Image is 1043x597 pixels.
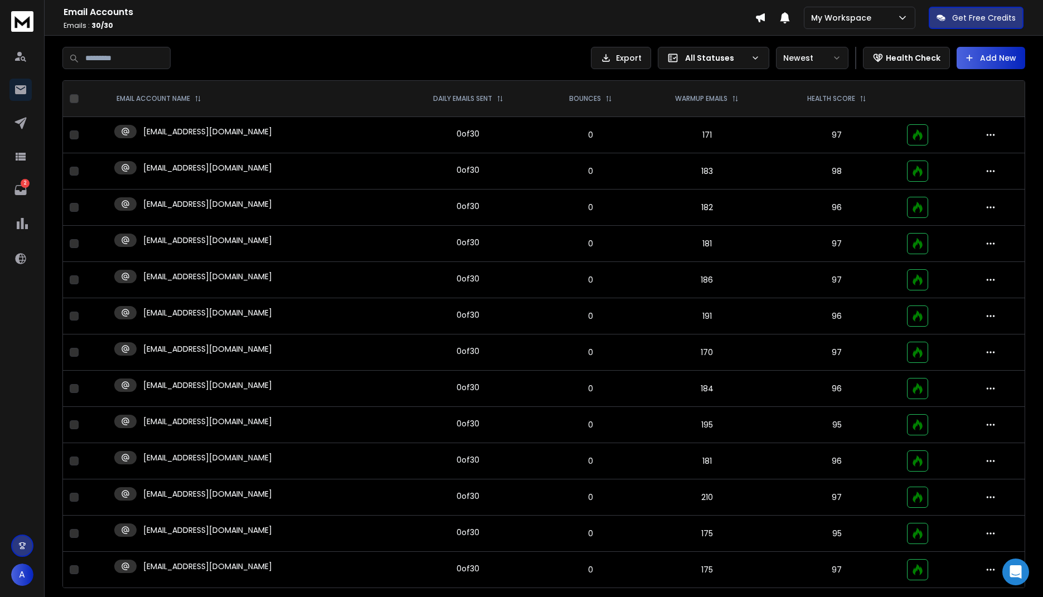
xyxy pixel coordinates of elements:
[547,383,634,394] p: 0
[774,407,900,443] td: 95
[21,179,30,188] p: 2
[774,479,900,516] td: 97
[547,274,634,285] p: 0
[9,179,32,201] a: 2
[774,262,900,298] td: 97
[547,419,634,430] p: 0
[640,262,774,298] td: 186
[547,492,634,503] p: 0
[569,94,601,103] p: BOUNCES
[11,564,33,586] button: A
[685,52,746,64] p: All Statuses
[774,226,900,262] td: 97
[143,198,272,210] p: [EMAIL_ADDRESS][DOMAIN_NAME]
[143,271,272,282] p: [EMAIL_ADDRESS][DOMAIN_NAME]
[143,162,272,173] p: [EMAIL_ADDRESS][DOMAIN_NAME]
[64,21,755,30] p: Emails :
[776,47,848,69] button: Newest
[143,235,272,246] p: [EMAIL_ADDRESS][DOMAIN_NAME]
[547,455,634,467] p: 0
[1002,559,1029,585] div: Open Intercom Messenger
[774,516,900,552] td: 95
[863,47,950,69] button: Health Check
[675,94,727,103] p: WARMUP EMAILS
[143,307,272,318] p: [EMAIL_ADDRESS][DOMAIN_NAME]
[457,237,479,248] div: 0 of 30
[811,12,876,23] p: My Workspace
[774,153,900,190] td: 98
[774,552,900,588] td: 97
[143,452,272,463] p: [EMAIL_ADDRESS][DOMAIN_NAME]
[547,238,634,249] p: 0
[640,298,774,334] td: 191
[952,12,1016,23] p: Get Free Credits
[547,528,634,539] p: 0
[11,11,33,32] img: logo
[457,491,479,502] div: 0 of 30
[64,6,755,19] h1: Email Accounts
[774,334,900,371] td: 97
[886,52,940,64] p: Health Check
[143,126,272,137] p: [EMAIL_ADDRESS][DOMAIN_NAME]
[143,380,272,391] p: [EMAIL_ADDRESS][DOMAIN_NAME]
[929,7,1023,29] button: Get Free Credits
[640,117,774,153] td: 171
[143,343,272,355] p: [EMAIL_ADDRESS][DOMAIN_NAME]
[774,443,900,479] td: 96
[457,164,479,176] div: 0 of 30
[457,454,479,465] div: 0 of 30
[957,47,1025,69] button: Add New
[117,94,201,103] div: EMAIL ACCOUNT NAME
[640,407,774,443] td: 195
[640,334,774,371] td: 170
[143,525,272,536] p: [EMAIL_ADDRESS][DOMAIN_NAME]
[640,190,774,226] td: 182
[640,443,774,479] td: 181
[591,47,651,69] button: Export
[91,21,113,30] span: 30 / 30
[640,371,774,407] td: 184
[433,94,492,103] p: DAILY EMAILS SENT
[457,128,479,139] div: 0 of 30
[457,527,479,538] div: 0 of 30
[774,190,900,226] td: 96
[640,516,774,552] td: 175
[640,479,774,516] td: 210
[547,564,634,575] p: 0
[143,488,272,499] p: [EMAIL_ADDRESS][DOMAIN_NAME]
[640,552,774,588] td: 175
[457,382,479,393] div: 0 of 30
[640,153,774,190] td: 183
[547,166,634,177] p: 0
[640,226,774,262] td: 181
[457,418,479,429] div: 0 of 30
[143,416,272,427] p: [EMAIL_ADDRESS][DOMAIN_NAME]
[457,563,479,574] div: 0 of 30
[547,310,634,322] p: 0
[457,273,479,284] div: 0 of 30
[457,201,479,212] div: 0 of 30
[457,309,479,321] div: 0 of 30
[774,371,900,407] td: 96
[457,346,479,357] div: 0 of 30
[774,298,900,334] td: 96
[774,117,900,153] td: 97
[547,202,634,213] p: 0
[143,561,272,572] p: [EMAIL_ADDRESS][DOMAIN_NAME]
[547,129,634,140] p: 0
[807,94,855,103] p: HEALTH SCORE
[547,347,634,358] p: 0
